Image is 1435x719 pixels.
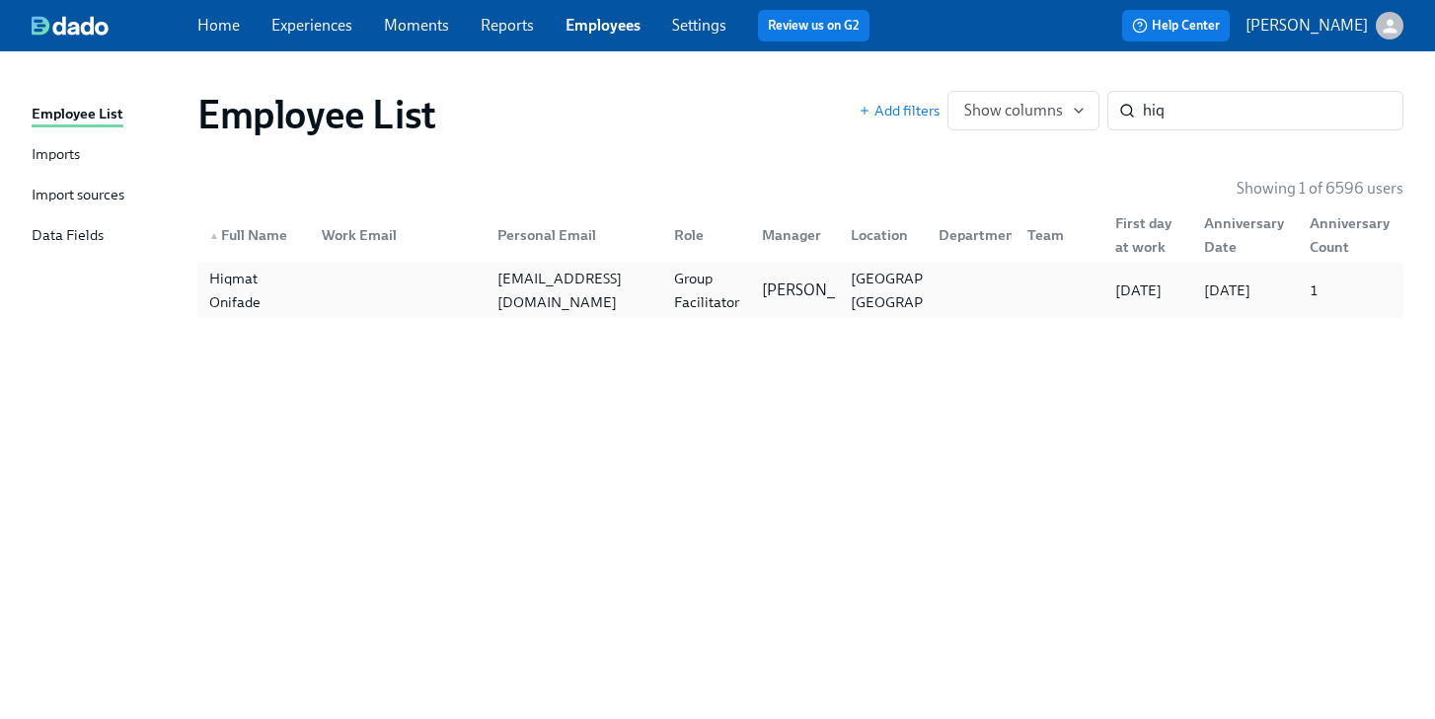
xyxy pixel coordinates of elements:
[209,231,219,241] span: ▲
[1099,215,1188,255] div: First day at work
[672,16,726,35] a: Settings
[1237,178,1403,200] p: Showing 1 of 6596 users
[1196,211,1294,259] div: Anniversary Date
[197,91,436,138] h1: Employee List
[32,184,182,208] a: Import sources
[32,143,182,168] a: Imports
[768,16,860,36] a: Review us on G2
[1107,211,1188,259] div: First day at work
[1302,279,1399,302] div: 1
[859,101,940,120] button: Add filters
[384,16,449,35] a: Moments
[201,267,306,314] div: Hiqmat Onifade
[32,143,80,168] div: Imports
[490,267,657,314] div: [EMAIL_ADDRESS][DOMAIN_NAME]
[32,224,104,249] div: Data Fields
[314,223,482,247] div: Work Email
[566,16,641,35] a: Employees
[32,103,182,127] a: Employee List
[1132,16,1220,36] span: Help Center
[666,267,747,314] div: Group Facilitator
[923,215,1012,255] div: Department
[658,215,747,255] div: Role
[835,215,924,255] div: Location
[964,101,1083,120] span: Show columns
[1294,215,1399,255] div: Anniversary Count
[201,215,306,255] div: ▲Full Name
[201,223,306,247] div: Full Name
[481,16,534,35] a: Reports
[746,215,835,255] div: Manager
[758,10,869,41] button: Review us on G2
[197,263,1403,318] a: Hiqmat Onifade[EMAIL_ADDRESS][DOMAIN_NAME]Group Facilitator[PERSON_NAME][GEOGRAPHIC_DATA], [GEOGR...
[32,103,123,127] div: Employee List
[490,223,657,247] div: Personal Email
[32,184,124,208] div: Import sources
[1143,91,1403,130] input: Search by name
[947,91,1099,130] button: Show columns
[1020,223,1100,247] div: Team
[32,16,109,36] img: dado
[1246,15,1368,37] p: [PERSON_NAME]
[1107,279,1188,302] div: [DATE]
[1122,10,1230,41] button: Help Center
[1012,215,1100,255] div: Team
[1188,215,1294,255] div: Anniversary Date
[931,223,1028,247] div: Department
[306,215,482,255] div: Work Email
[271,16,352,35] a: Experiences
[482,215,657,255] div: Personal Email
[754,223,835,247] div: Manager
[843,223,924,247] div: Location
[32,16,197,36] a: dado
[1246,12,1403,40] button: [PERSON_NAME]
[32,224,182,249] a: Data Fields
[1302,211,1399,259] div: Anniversary Count
[666,223,747,247] div: Role
[1196,279,1294,302] div: [DATE]
[762,280,884,301] p: [PERSON_NAME]
[843,267,1008,314] div: [GEOGRAPHIC_DATA], [GEOGRAPHIC_DATA]
[197,16,240,35] a: Home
